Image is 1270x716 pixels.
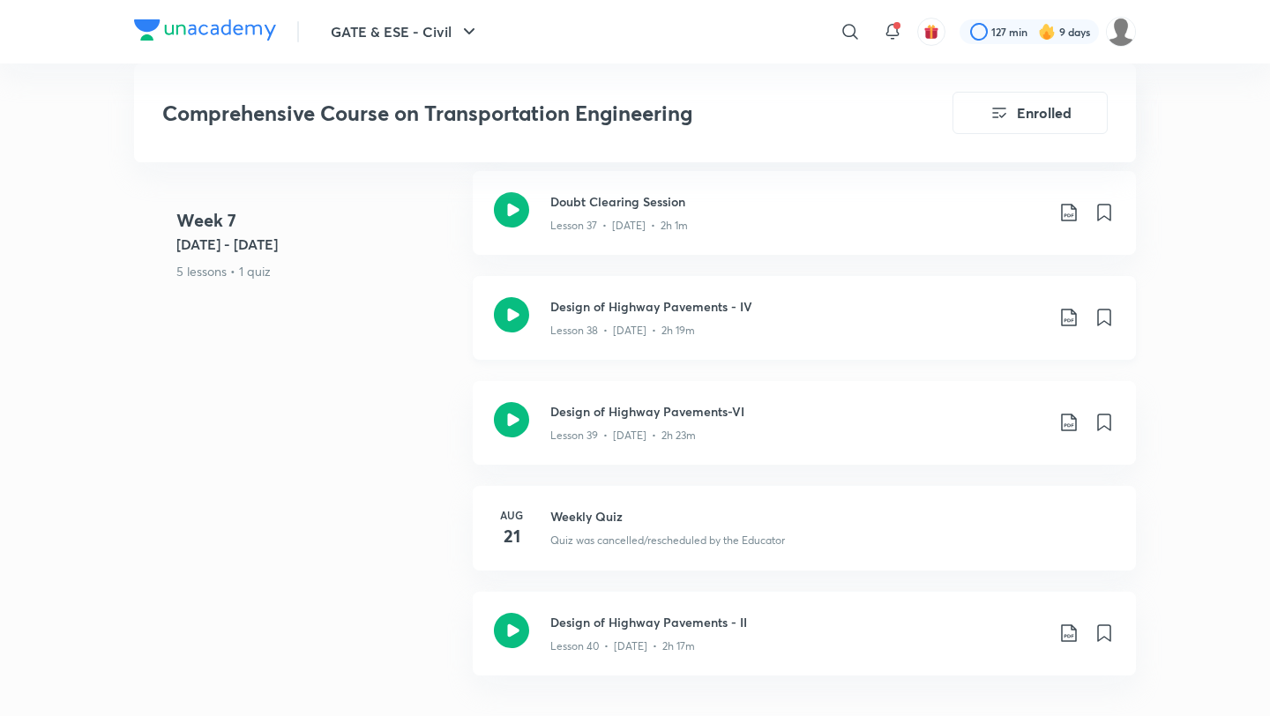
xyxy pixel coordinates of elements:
a: Design of Highway Pavements - IVLesson 38 • [DATE] • 2h 19m [473,276,1136,381]
button: GATE & ESE - Civil [320,14,490,49]
img: Rahul KD [1106,17,1136,47]
h4: 21 [494,523,529,549]
p: Lesson 39 • [DATE] • 2h 23m [550,428,696,444]
h3: Comprehensive Course on Transportation Engineering [162,101,853,126]
img: Company Logo [134,19,276,41]
p: Lesson 37 • [DATE] • 2h 1m [550,218,688,234]
h3: Design of Highway Pavements-VI [550,402,1044,421]
h3: Design of Highway Pavements - II [550,613,1044,631]
h4: Week 7 [176,207,459,234]
p: Quiz was cancelled/rescheduled by the Educator [550,533,785,548]
img: streak [1038,23,1056,41]
button: avatar [917,18,945,46]
p: Lesson 40 • [DATE] • 2h 17m [550,638,695,654]
a: Design of Highway Pavements - IILesson 40 • [DATE] • 2h 17m [473,592,1136,697]
h3: Design of Highway Pavements - IV [550,297,1044,316]
a: Company Logo [134,19,276,45]
a: Doubt Clearing SessionLesson 37 • [DATE] • 2h 1m [473,171,1136,276]
h5: [DATE] - [DATE] [176,234,459,255]
p: 5 lessons • 1 quiz [176,262,459,280]
img: avatar [923,24,939,40]
h6: Aug [494,507,529,523]
p: Lesson 38 • [DATE] • 2h 19m [550,323,695,339]
h3: Doubt Clearing Session [550,192,1044,211]
a: Aug21Weekly QuizQuiz was cancelled/rescheduled by the Educator [473,486,1136,592]
button: Enrolled [952,92,1108,134]
a: Design of Highway Pavements-VILesson 39 • [DATE] • 2h 23m [473,381,1136,486]
h3: Weekly Quiz [550,507,1115,526]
